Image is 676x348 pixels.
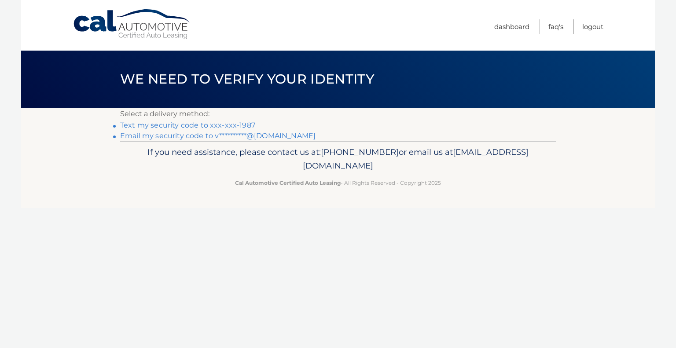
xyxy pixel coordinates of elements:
[126,178,550,187] p: - All Rights Reserved - Copyright 2025
[494,19,529,34] a: Dashboard
[73,9,191,40] a: Cal Automotive
[120,121,255,129] a: Text my security code to xxx-xxx-1987
[120,71,374,87] span: We need to verify your identity
[120,132,316,140] a: Email my security code to v**********@[DOMAIN_NAME]
[235,179,341,186] strong: Cal Automotive Certified Auto Leasing
[582,19,603,34] a: Logout
[126,145,550,173] p: If you need assistance, please contact us at: or email us at
[321,147,399,157] span: [PHONE_NUMBER]
[548,19,563,34] a: FAQ's
[120,108,556,120] p: Select a delivery method:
